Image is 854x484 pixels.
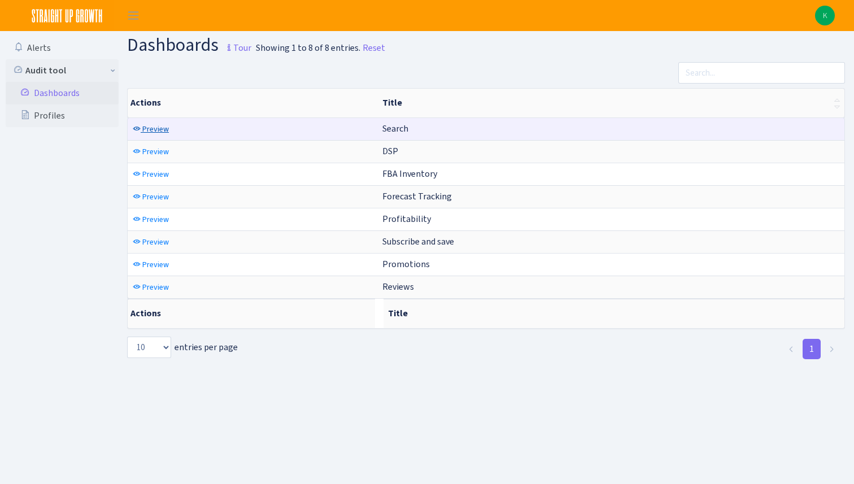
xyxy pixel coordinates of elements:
[130,188,172,206] a: Preview
[119,6,147,25] button: Toggle navigation
[815,6,835,25] img: Kenzie Smith
[142,282,169,293] span: Preview
[128,89,378,117] th: Actions
[130,120,172,138] a: Preview
[130,256,172,273] a: Preview
[142,169,169,180] span: Preview
[6,82,119,104] a: Dashboards
[127,337,171,358] select: entries per page
[6,59,119,82] a: Audit tool
[142,214,169,225] span: Preview
[382,145,398,157] span: DSP
[382,258,430,270] span: Promotions
[127,36,251,58] h1: Dashboards
[803,339,821,359] a: 1
[382,168,437,180] span: FBA Inventory
[378,89,844,117] th: Title : activate to sort column ascending
[815,6,835,25] a: K
[382,190,452,202] span: Forecast Tracking
[130,165,172,183] a: Preview
[128,299,375,328] th: Actions
[142,237,169,247] span: Preview
[142,191,169,202] span: Preview
[382,123,408,134] span: Search
[130,211,172,228] a: Preview
[130,233,172,251] a: Preview
[142,146,169,157] span: Preview
[384,299,844,328] th: Title
[127,337,238,358] label: entries per page
[363,41,385,55] a: Reset
[6,104,119,127] a: Profiles
[130,143,172,160] a: Preview
[6,37,119,59] a: Alerts
[256,41,360,55] div: Showing 1 to 8 of 8 entries.
[130,278,172,296] a: Preview
[142,124,169,134] span: Preview
[678,62,845,84] input: Search...
[382,236,454,247] span: Subscribe and save
[219,33,251,56] a: Tour
[382,281,414,293] span: Reviews
[142,259,169,270] span: Preview
[222,38,251,58] small: Tour
[382,213,431,225] span: Profitability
